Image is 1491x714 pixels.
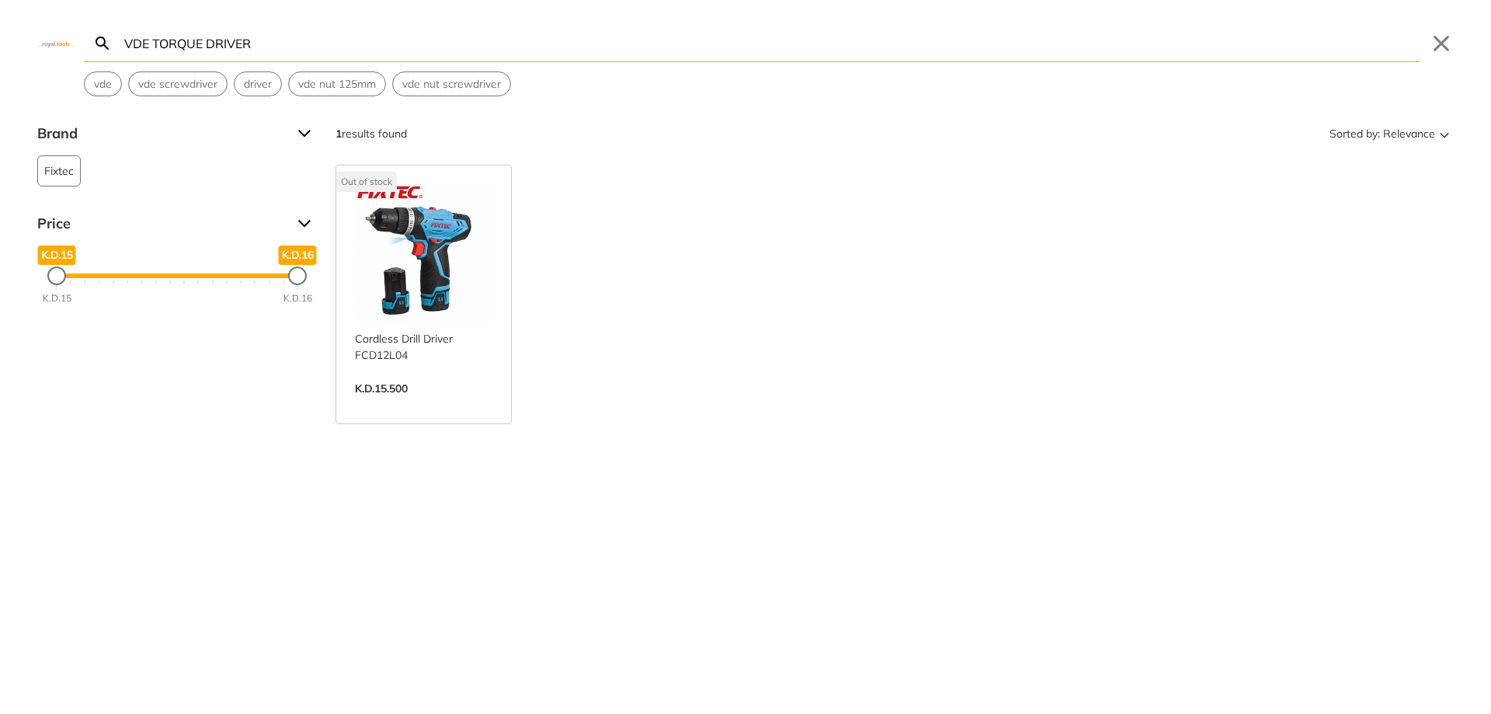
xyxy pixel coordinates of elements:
button: Select suggestion: vde [85,72,121,96]
img: Close [37,40,75,47]
div: K.D.16 [283,291,312,305]
span: Price [37,211,286,236]
span: Brand [37,121,286,146]
span: vde nut screwdriver [402,76,501,92]
span: Fixtec [44,156,74,186]
button: Select suggestion: vde nut screwdriver [393,72,510,96]
div: Suggestion: vde nut screwdriver [392,71,511,96]
span: Relevance [1383,121,1435,146]
span: vde nut 125mm [298,76,376,92]
div: Suggestion: vde screwdriver [128,71,228,96]
button: Fixtec [37,155,81,186]
span: vde screwdriver [138,76,217,92]
svg: Sort [1435,124,1454,143]
div: Maximum Price [288,266,307,285]
div: Suggestion: vde nut 125mm [288,71,386,96]
div: Minimum Price [47,266,66,285]
button: Select suggestion: vde screwdriver [129,72,227,96]
div: Out of stock [336,172,397,192]
span: vde [94,76,112,92]
input: Search… [121,25,1420,61]
div: Suggestion: vde [84,71,122,96]
div: results found [335,121,407,146]
svg: Search [93,34,112,53]
div: K.D.15 [43,291,71,305]
button: Close [1429,31,1454,56]
button: Sorted by:Relevance Sort [1326,121,1454,146]
button: Select suggestion: driver [235,72,281,96]
div: Suggestion: driver [234,71,282,96]
strong: 1 [335,127,342,141]
span: driver [244,76,272,92]
button: Select suggestion: vde nut 125mm [289,72,385,96]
